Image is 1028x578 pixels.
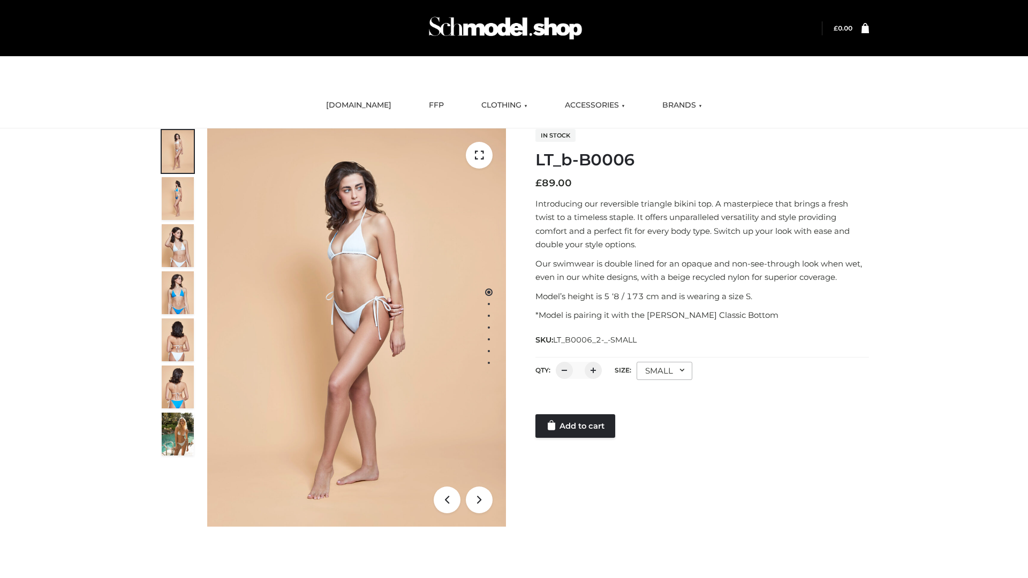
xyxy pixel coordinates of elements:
[535,177,572,189] bdi: 89.00
[535,129,576,142] span: In stock
[535,308,869,322] p: *Model is pairing it with the [PERSON_NAME] Classic Bottom
[421,94,452,117] a: FFP
[162,413,194,455] img: Arieltop_CloudNine_AzureSky2.jpg
[535,257,869,284] p: Our swimwear is double lined for an opaque and non-see-through look when wet, even in our white d...
[654,94,710,117] a: BRANDS
[473,94,535,117] a: CLOTHING
[834,24,852,32] bdi: 0.00
[535,366,550,374] label: QTY:
[207,128,506,527] img: ArielClassicBikiniTop_CloudNine_AzureSky_OW114ECO_1
[834,24,838,32] span: £
[162,366,194,408] img: ArielClassicBikiniTop_CloudNine_AzureSky_OW114ECO_8-scaled.jpg
[162,177,194,220] img: ArielClassicBikiniTop_CloudNine_AzureSky_OW114ECO_2-scaled.jpg
[535,333,638,346] span: SKU:
[834,24,852,32] a: £0.00
[162,318,194,361] img: ArielClassicBikiniTop_CloudNine_AzureSky_OW114ECO_7-scaled.jpg
[637,362,692,380] div: SMALL
[557,94,633,117] a: ACCESSORIES
[162,130,194,173] img: ArielClassicBikiniTop_CloudNine_AzureSky_OW114ECO_1-scaled.jpg
[425,7,586,49] img: Schmodel Admin 964
[535,414,615,438] a: Add to cart
[162,271,194,314] img: ArielClassicBikiniTop_CloudNine_AzureSky_OW114ECO_4-scaled.jpg
[535,177,542,189] span: £
[535,150,869,170] h1: LT_b-B0006
[553,335,637,345] span: LT_B0006_2-_-SMALL
[535,197,869,252] p: Introducing our reversible triangle bikini top. A masterpiece that brings a fresh twist to a time...
[162,224,194,267] img: ArielClassicBikiniTop_CloudNine_AzureSky_OW114ECO_3-scaled.jpg
[535,290,869,303] p: Model’s height is 5 ‘8 / 173 cm and is wearing a size S.
[615,366,631,374] label: Size:
[318,94,399,117] a: [DOMAIN_NAME]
